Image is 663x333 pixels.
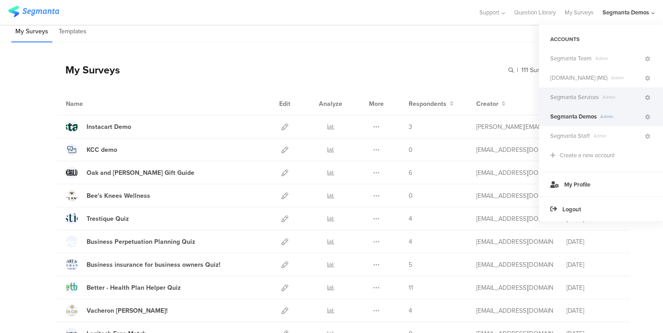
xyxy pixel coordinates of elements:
[409,99,454,109] button: Respondents
[66,236,195,247] a: Business Perpetuation Planning Quiz
[87,145,117,155] div: KCC demo
[87,237,195,246] div: Business Perpetuation Planning Quiz
[566,260,621,269] div: [DATE]
[66,144,117,155] a: KCC demo
[66,259,221,270] a: Business insurance for business owners Quiz!
[479,8,499,17] span: Support
[516,65,520,75] span: |
[599,94,644,100] span: Admin
[87,168,194,178] div: Oak and Luna Gift Guide
[66,99,120,109] div: Name
[476,214,553,224] div: channelle@segmanta.com
[87,122,131,132] div: Instacart Demo
[87,214,129,224] div: Trestique Quiz
[409,260,412,269] span: 5
[592,55,644,62] span: Admin
[317,92,344,115] div: Analyze
[521,65,552,75] span: 111 Surveys
[476,99,498,109] span: Creator
[409,99,447,109] span: Respondents
[409,191,413,201] span: 0
[87,191,150,201] div: Bee's Knees Wellness
[66,282,181,293] a: Better - Health Plan Helper Quiz
[539,32,663,47] div: ACCOUNTS
[597,113,644,120] span: Admin
[87,306,168,315] div: Vacheron Constantin Quiz!
[560,151,615,160] div: Create a new account
[476,168,553,178] div: channelle@segmanta.com
[66,213,129,224] a: Trestique Quiz
[476,191,553,201] div: channelle@segmanta.com
[56,62,120,78] div: My Surveys
[409,306,412,315] span: 4
[564,180,590,189] span: My Profile
[550,73,608,82] span: IWC.com (ME)
[476,306,553,315] div: eliran@segmanta.com
[409,283,413,292] span: 11
[409,237,412,246] span: 4
[550,54,592,63] span: Segmanta Team
[409,122,412,132] span: 3
[55,21,91,42] li: Templates
[566,306,621,315] div: [DATE]
[476,122,553,132] div: riel@segmanta.com
[476,145,553,155] div: shai@segmanta.com
[608,74,644,81] span: Admin
[409,145,413,155] span: 0
[8,6,59,17] img: segmanta logo
[87,283,181,292] div: Better - Health Plan Helper Quiz
[275,92,295,115] div: Edit
[566,283,621,292] div: [DATE]
[476,99,506,109] button: Creator
[590,132,644,139] span: Admin
[66,190,150,201] a: Bee's Knees Wellness
[550,112,597,121] span: Segmanta Demos
[66,121,131,132] a: Instacart Demo
[566,237,621,246] div: [DATE]
[550,132,590,140] span: Segmanta Staff
[476,237,553,246] div: eliran@segmanta.com
[550,93,599,101] span: Segmanta Services
[539,172,663,196] a: My Profile
[66,305,168,316] a: Vacheron [PERSON_NAME]!
[66,167,194,178] a: Oak and [PERSON_NAME] Gift Guide
[11,21,52,42] li: My Surveys
[562,205,581,214] span: Logout
[409,214,412,224] span: 4
[476,283,553,292] div: eliran@segmanta.com
[603,8,649,17] div: Segmanta Demos
[87,260,221,269] div: Business insurance for business owners Quiz!
[476,260,553,269] div: eliran@segmanta.com
[409,168,412,178] span: 6
[367,92,386,115] div: More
